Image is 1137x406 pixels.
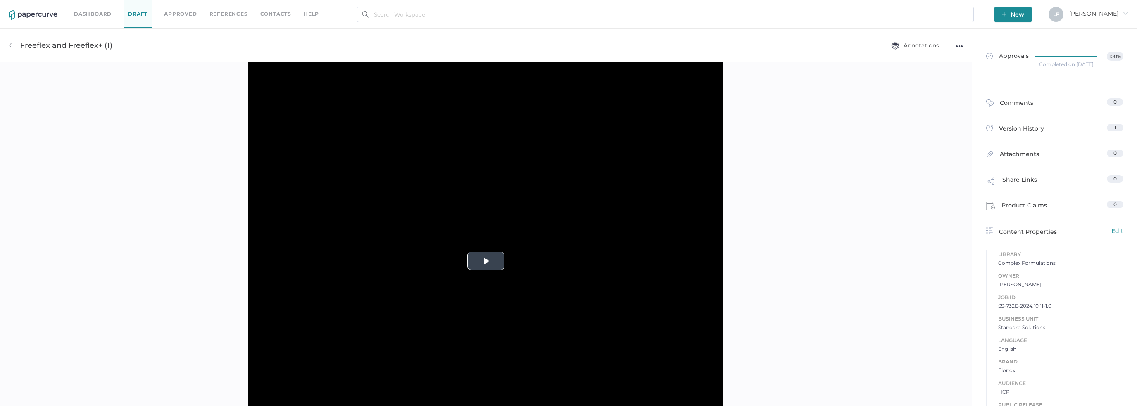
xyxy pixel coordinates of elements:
span: New [1002,7,1024,22]
span: 100% [1107,52,1123,61]
button: Play Video [467,252,504,270]
span: Job ID [998,293,1123,302]
img: attachments-icon.0dd0e375.svg [986,150,994,160]
span: Brand [998,357,1123,366]
span: Standard Solutions [998,323,1123,332]
a: Share Links0 [986,175,1123,191]
div: Content Properties [986,226,1123,236]
span: Annotations [891,42,939,49]
img: share-link-icon.af96a55c.svg [986,176,996,188]
button: Annotations [883,38,947,53]
a: Approved [164,9,197,19]
span: L F [1053,11,1059,17]
span: Version History [999,124,1044,135]
i: arrow_right [1123,10,1128,16]
img: search.bf03fe8b.svg [362,11,369,18]
span: Edit [1111,226,1123,235]
a: Attachments0 [986,150,1123,162]
span: Product Claims [1001,201,1047,213]
span: 1 [1114,124,1116,131]
img: comment-icon.4fbda5a2.svg [986,99,994,109]
a: Version History1 [986,124,1123,135]
img: annotation-layers.cc6d0e6b.svg [891,42,899,50]
span: Business Unit [998,314,1123,323]
a: Comments0 [986,98,1123,111]
span: HCP [998,388,1123,396]
a: Dashboard [74,9,112,19]
span: Share Links [1002,175,1037,191]
span: [PERSON_NAME] [998,280,1123,289]
span: Owner [998,271,1123,280]
button: New [994,7,1032,22]
span: 0 [1113,201,1117,207]
span: Comments [1000,98,1033,111]
div: help [304,9,319,19]
img: approved-grey.341b8de9.svg [986,53,993,59]
div: ●●● [956,40,963,52]
span: 0 [1113,99,1117,105]
span: [PERSON_NAME] [1069,10,1128,17]
span: English [998,345,1123,353]
img: papercurve-logo-colour.7244d18c.svg [9,10,57,20]
a: Contacts [260,9,291,19]
span: Complex Formulations [998,259,1123,267]
a: Content PropertiesEdit [986,226,1123,236]
img: back-arrow-grey.72011ae3.svg [9,42,16,49]
span: Approvals [986,52,1029,61]
img: content-properties-icon.34d20aed.svg [986,227,993,234]
a: Approvals100% [981,44,1128,76]
span: Attachments [1000,150,1039,162]
span: SS-732E-2024.10.11-1.0 [998,302,1123,310]
a: Product Claims0 [986,201,1123,213]
div: Freeflex and Freeflex+ (1) [20,38,112,53]
input: Search Workspace [357,7,974,22]
span: Elonox [998,366,1123,375]
span: Audience [998,379,1123,388]
a: References [209,9,248,19]
span: 0 [1113,176,1117,182]
span: Library [998,250,1123,259]
img: plus-white.e19ec114.svg [1002,12,1006,17]
span: 0 [1113,150,1117,156]
img: claims-icon.71597b81.svg [986,202,995,211]
span: Language [998,336,1123,345]
img: versions-icon.ee5af6b0.svg [986,125,993,133]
